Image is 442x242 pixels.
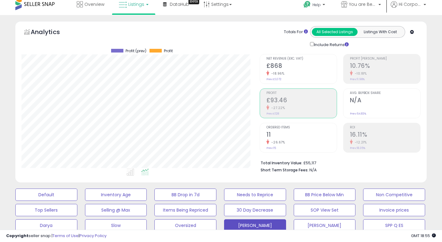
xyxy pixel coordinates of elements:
[269,71,285,76] small: -18.96%
[363,219,425,232] button: SPP Q ES
[261,159,416,166] li: £55,117
[128,1,144,7] span: Listings
[84,1,104,7] span: Overview
[52,233,79,239] a: Terms of Use
[266,131,337,139] h2: 11
[31,28,72,38] h5: Analytics
[350,126,420,129] span: ROI
[224,189,286,201] button: Needs to Reprice
[170,1,189,7] span: DataHub
[85,189,147,201] button: Inventory Age
[6,233,29,239] strong: Copyright
[261,160,302,166] b: Total Inventory Value:
[266,77,281,81] small: Prev: £1,072
[269,140,285,145] small: -26.67%
[350,97,420,105] h2: N/A
[154,204,216,216] button: Items Being Repriced
[312,2,321,7] span: Help
[350,146,365,150] small: Prev: 18.35%
[305,41,356,48] div: Include Returns
[266,62,337,71] h2: £868
[350,131,420,139] h2: 16.11%
[266,146,276,150] small: Prev: 15
[353,140,367,145] small: -12.21%
[6,233,107,239] div: seller snap | |
[85,204,147,216] button: Selling @ Max
[266,57,337,60] span: Net Revenue (Exc. VAT)
[349,1,377,7] span: You are Beautiful ([GEOGRAPHIC_DATA])
[350,57,420,60] span: Profit [PERSON_NAME]
[303,1,311,8] i: Get Help
[350,62,420,71] h2: 10.76%
[363,189,425,201] button: Non Competitive
[266,97,337,105] h2: £93.46
[224,204,286,216] button: 30 Day Decrease
[294,219,356,232] button: [PERSON_NAME]
[15,219,77,232] button: Darya
[309,167,317,173] span: N/A
[284,29,308,35] div: Totals For
[312,28,358,36] button: All Selected Listings
[350,112,366,115] small: Prev: 64.83%
[294,204,356,216] button: SOP View Set
[15,189,77,201] button: Default
[154,189,216,201] button: BB Drop in 7d
[164,49,173,53] span: Profit
[79,233,107,239] a: Privacy Policy
[411,233,436,239] span: 2025-09-16 18:55 GMT
[269,106,285,110] small: -27.22%
[391,1,426,15] a: Hi Corporate
[294,189,356,201] button: BB Price Below Min
[350,77,365,81] small: Prev: 11.98%
[266,126,337,129] span: Ordered Items
[261,167,308,173] b: Short Term Storage Fees:
[357,28,403,36] button: Listings With Cost
[399,1,422,7] span: Hi Corporate
[350,92,420,95] span: Avg. Buybox Share
[15,204,77,216] button: Top Sellers
[266,92,337,95] span: Profit
[85,219,147,232] button: Slow
[266,112,279,115] small: Prev: £128
[224,219,286,232] button: [PERSON_NAME]
[363,204,425,216] button: Invoice prices
[154,219,216,232] button: Oversized
[353,71,367,76] small: -10.18%
[126,49,146,53] span: Profit (prev)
